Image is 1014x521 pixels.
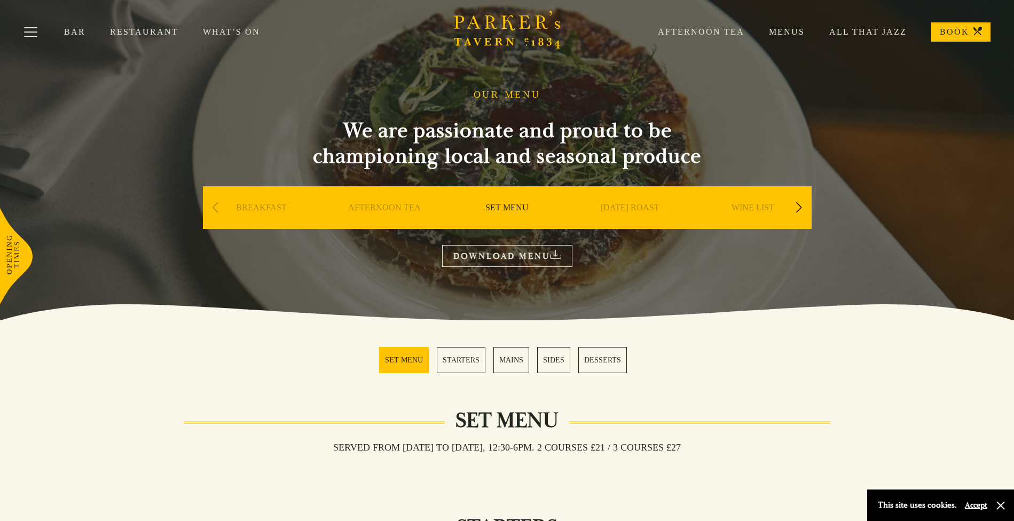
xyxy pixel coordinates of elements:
div: Previous slide [208,196,223,219]
h2: Set Menu [445,408,569,433]
a: 4 / 5 [537,347,570,373]
a: [DATE] ROAST [601,202,659,245]
a: AFTERNOON TEA [348,202,421,245]
div: 3 / 9 [449,186,566,261]
h3: Served from [DATE] to [DATE], 12:30-6pm. 2 COURSES £21 / 3 COURSES £27 [323,441,691,453]
a: BREAKFAST [236,202,287,245]
a: 3 / 5 [493,347,529,373]
div: 1 / 9 [203,186,320,261]
div: Next slide [792,196,806,219]
div: 4 / 9 [571,186,689,261]
div: 2 / 9 [326,186,443,261]
div: 5 / 9 [694,186,812,261]
a: SET MENU [485,202,529,245]
button: Close and accept [995,500,1006,511]
a: DOWNLOAD MENU [442,245,572,267]
h2: We are passionate and proud to be championing local and seasonal produce [294,118,721,169]
a: 5 / 5 [578,347,627,373]
h1: OUR MENU [474,89,541,101]
a: WINE LIST [732,202,774,245]
p: This site uses cookies. [878,498,957,513]
a: 1 / 5 [379,347,429,373]
a: 2 / 5 [437,347,485,373]
button: Accept [965,500,987,510]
